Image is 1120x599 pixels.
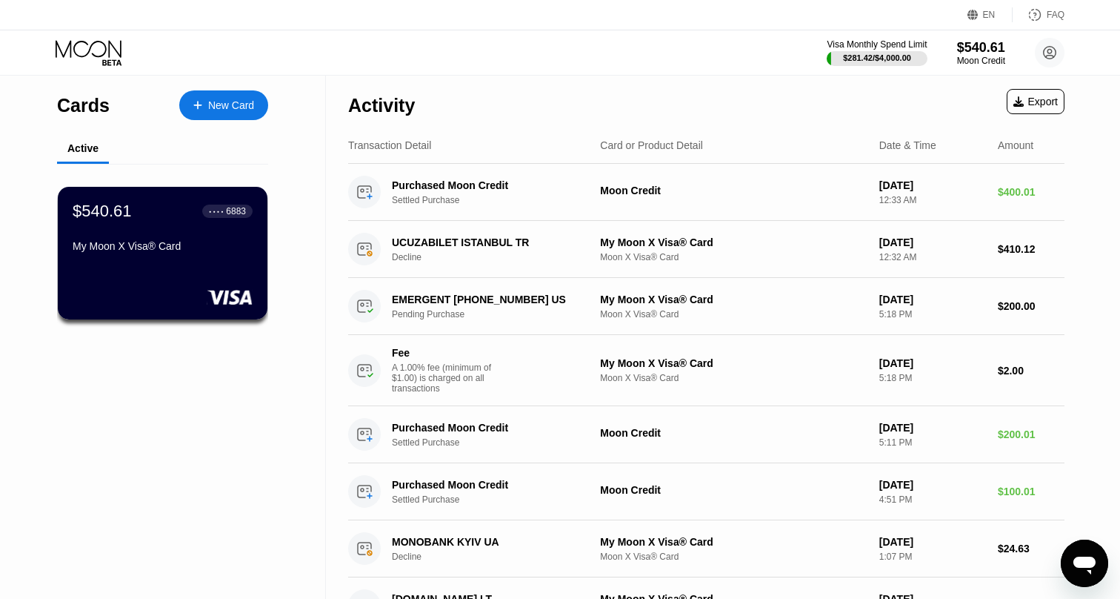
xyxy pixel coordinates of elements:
[600,357,867,369] div: My Moon X Visa® Card
[998,543,1064,555] div: $24.63
[600,427,867,439] div: Moon Credit
[392,252,608,262] div: Decline
[600,309,867,320] div: Moon X Visa® Card
[179,90,268,120] div: New Card
[348,463,1064,520] div: Purchased Moon CreditSettled PurchaseMoon Credit[DATE]4:51 PM$100.01
[998,139,1033,151] div: Amount
[1007,89,1064,114] div: Export
[600,252,867,262] div: Moon X Visa® Card
[392,179,593,191] div: Purchased Moon Credit
[998,365,1064,377] div: $2.00
[348,278,1064,335] div: EMERGENT [PHONE_NUMBER] USPending PurchaseMy Moon X Visa® CardMoon X Visa® Card[DATE]5:18 PM$200.00
[208,99,254,112] div: New Card
[879,236,986,248] div: [DATE]
[879,139,936,151] div: Date & Time
[226,206,246,216] div: 6883
[392,363,503,394] div: A 1.00% fee (minimum of $1.00) is charged on all transactions
[392,536,593,548] div: MONOBANK KYIV UA
[209,209,224,214] div: ● ● ● ●
[1013,96,1058,107] div: Export
[1047,10,1064,20] div: FAQ
[348,335,1064,406] div: FeeA 1.00% fee (minimum of $1.00) is charged on all transactionsMy Moon X Visa® CardMoon X Visa® ...
[392,479,593,491] div: Purchased Moon Credit
[998,243,1064,255] div: $410.12
[348,520,1064,578] div: MONOBANK KYIV UADeclineMy Moon X Visa® CardMoon X Visa® Card[DATE]1:07 PM$24.63
[348,139,431,151] div: Transaction Detail
[879,373,986,383] div: 5:18 PM
[957,40,1005,66] div: $540.61Moon Credit
[392,552,608,562] div: Decline
[600,373,867,383] div: Moon X Visa® Card
[392,294,593,305] div: EMERGENT [PHONE_NUMBER] US
[998,186,1064,198] div: $400.01
[392,236,593,248] div: UCUZABILET ISTANBUL TR
[600,536,867,548] div: My Moon X Visa® Card
[957,56,1005,66] div: Moon Credit
[879,252,986,262] div: 12:32 AM
[600,552,867,562] div: Moon X Visa® Card
[879,494,986,505] div: 4:51 PM
[600,185,867,196] div: Moon Credit
[879,179,986,191] div: [DATE]
[600,484,867,496] div: Moon Credit
[1061,540,1108,587] iframe: Кнопка, открывающая окно обмена сообщениями; идет разговор
[967,7,1013,22] div: EN
[58,187,267,320] div: $540.61● ● ● ●6883My Moon X Visa® Card
[879,536,986,548] div: [DATE]
[600,236,867,248] div: My Moon X Visa® Card
[73,240,253,252] div: My Moon X Visa® Card
[392,195,608,205] div: Settled Purchase
[827,39,927,50] div: Visa Monthly Spend Limit
[843,53,911,62] div: $281.42 / $4,000.00
[600,294,867,305] div: My Moon X Visa® Card
[392,422,593,434] div: Purchased Moon Credit
[879,422,986,434] div: [DATE]
[67,142,99,154] div: Active
[348,95,415,116] div: Activity
[348,221,1064,278] div: UCUZABILET ISTANBUL TRDeclineMy Moon X Visa® CardMoon X Visa® Card[DATE]12:32 AM$410.12
[998,300,1064,312] div: $200.00
[392,347,496,359] div: Fee
[879,552,986,562] div: 1:07 PM
[879,294,986,305] div: [DATE]
[392,494,608,505] div: Settled Purchase
[600,139,703,151] div: Card or Product Detail
[1013,7,1064,22] div: FAQ
[879,479,986,491] div: [DATE]
[957,40,1005,56] div: $540.61
[348,406,1064,463] div: Purchased Moon CreditSettled PurchaseMoon Credit[DATE]5:11 PM$200.01
[879,437,986,448] div: 5:11 PM
[983,10,996,20] div: EN
[879,309,986,320] div: 5:18 PM
[879,195,986,205] div: 12:33 AM
[998,486,1064,497] div: $100.01
[998,428,1064,440] div: $200.01
[57,95,110,116] div: Cards
[392,437,608,448] div: Settled Purchase
[348,164,1064,221] div: Purchased Moon CreditSettled PurchaseMoon Credit[DATE]12:33 AM$400.01
[827,39,927,66] div: Visa Monthly Spend Limit$281.42/$4,000.00
[879,357,986,369] div: [DATE]
[73,202,132,221] div: $540.61
[392,309,608,320] div: Pending Purchase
